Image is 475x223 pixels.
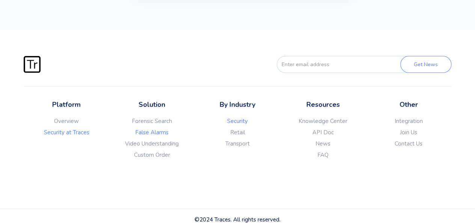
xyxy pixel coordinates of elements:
[24,117,109,125] a: Overview
[24,100,109,110] p: Platform
[366,100,451,110] p: Other
[366,129,451,136] a: Join Us
[195,140,280,147] a: Transport
[264,56,451,73] form: FORM-EMAIL-FOOTER
[280,129,366,136] a: API Doc
[109,100,195,110] p: Solution
[109,117,195,125] a: Forensic Search
[280,117,366,125] a: Knowledge Center
[280,151,366,159] a: FAQ
[109,129,195,136] a: False Alarms
[195,117,280,125] a: Security
[277,56,413,73] input: Enter email address
[280,100,366,110] p: Resources
[366,140,451,147] a: Contact Us
[109,151,195,159] a: Custom Order
[366,117,451,125] a: Integration
[400,56,451,73] input: Get News
[24,129,109,136] a: Security at Traces
[195,129,280,136] a: Retail
[280,140,366,147] a: News
[24,56,41,73] img: Traces Logo
[195,100,280,110] p: By Industry
[109,140,195,147] a: Video Understanding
